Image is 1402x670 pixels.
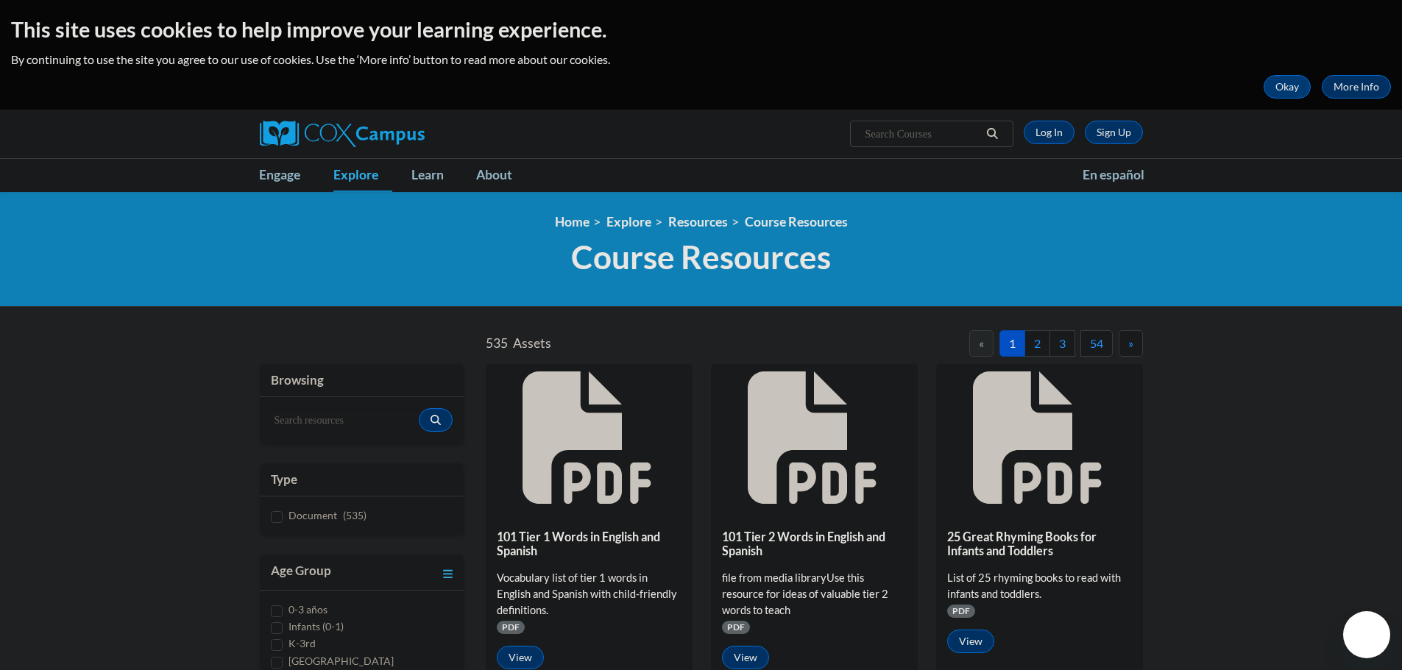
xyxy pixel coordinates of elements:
[288,653,394,669] label: [GEOGRAPHIC_DATA]
[1322,75,1391,99] a: More Info
[606,214,651,229] a: Explore
[497,530,681,558] h5: 101 Tier 1 Words in English and Spanish
[1080,330,1113,357] button: 54
[722,530,907,558] h5: 101 Tier 2 Words in English and Spanish
[1024,121,1074,144] a: Log In
[947,630,994,653] button: View
[343,509,367,521] span: (535)
[722,646,769,669] button: View
[260,121,425,147] img: Cox Campus
[467,158,536,192] a: About
[981,125,1003,143] button: Search
[1343,611,1390,658] iframe: Button to launch messaging window
[814,330,1142,357] nav: Pagination Navigation
[288,635,316,652] label: K-3rd
[271,562,331,582] h3: Age Group
[1128,336,1133,350] span: »
[288,602,328,618] label: 0-3 años
[271,408,419,433] input: Search resources
[271,471,453,488] h3: Type
[668,214,728,229] a: Resources
[497,621,525,634] span: PDF
[497,570,681,619] div: Vocabulary list of tier 1 words in English and Spanish with child-friendly definitions.
[745,214,848,229] a: Course Resources
[250,158,325,192] a: Engage
[260,121,539,147] a: Cox Campus
[271,371,453,389] h3: Browsing
[486,335,508,351] span: 535
[1083,167,1144,182] span: En español
[722,621,750,634] span: PDF
[497,646,544,669] button: View
[947,570,1132,602] div: List of 25 rhyming books to read with infants and toddlers.
[1073,160,1154,190] a: En español
[513,335,551,351] span: Assets
[476,166,526,184] span: About
[324,158,402,192] a: Explore
[419,408,453,432] button: Search resources
[1119,330,1143,357] button: Next
[571,238,831,277] span: Course Resources
[999,330,1025,357] button: 1
[411,166,458,184] span: Learn
[11,15,1391,44] h2: This site uses cookies to help improve your learning experience.
[443,562,453,582] a: Toggle collapse
[1085,121,1143,144] a: Register
[333,166,392,184] span: Explore
[1024,330,1050,357] button: 2
[555,214,590,229] a: Home
[947,605,975,618] span: PDF
[722,570,907,619] div: file from media libraryUse this resource for ideas of valuable tier 2 words to teach
[259,166,314,184] span: Engage
[288,619,344,635] label: Infants (0-1)
[288,509,337,521] span: Document
[863,125,981,143] input: Search Courses
[947,530,1132,558] h5: 25 Great Rhyming Books for Infants and Toddlers
[238,158,1165,192] div: Main menu
[402,158,467,192] a: Learn
[11,51,1391,68] p: By continuing to use the site you agree to our use of cookies. Use the ‘More info’ button to read...
[1264,75,1311,99] button: Okay
[1049,330,1075,357] button: 3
